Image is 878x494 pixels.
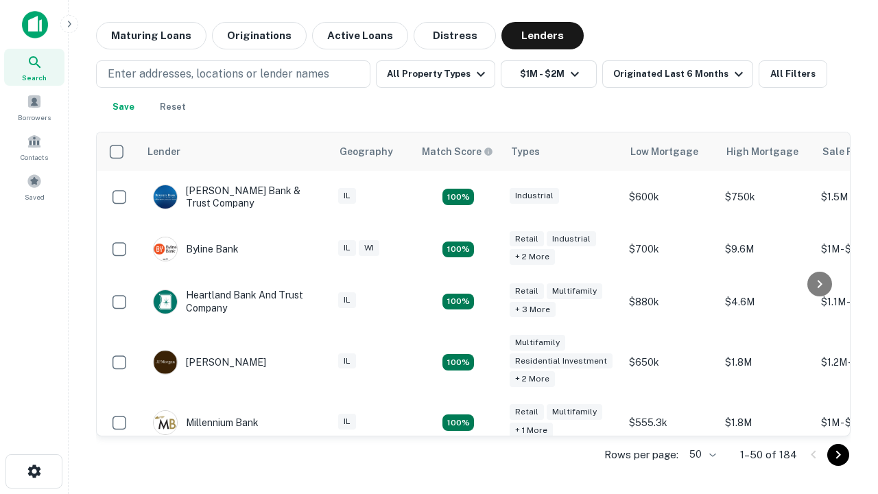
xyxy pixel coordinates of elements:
img: picture [154,411,177,434]
div: Retail [510,231,544,247]
button: All Filters [759,60,827,88]
img: picture [154,237,177,261]
div: Heartland Bank And Trust Company [153,289,318,314]
th: Capitalize uses an advanced AI algorithm to match your search with the best lender. The match sco... [414,132,503,171]
div: Matching Properties: 28, hasApolloMatch: undefined [442,189,474,205]
button: Originated Last 6 Months [602,60,753,88]
div: + 1 more [510,423,553,438]
div: Matching Properties: 16, hasApolloMatch: undefined [442,414,474,431]
button: Reset [151,93,195,121]
div: IL [338,188,356,204]
div: Multifamily [547,283,602,299]
div: WI [359,240,379,256]
div: Originated Last 6 Months [613,66,747,82]
td: $600k [622,171,718,223]
td: $1.8M [718,328,814,397]
td: $700k [622,223,718,275]
button: Enter addresses, locations or lender names [96,60,370,88]
div: IL [338,353,356,369]
div: + 2 more [510,371,555,387]
p: Rows per page: [604,447,678,463]
button: All Property Types [376,60,495,88]
div: IL [338,240,356,256]
button: Go to next page [827,444,849,466]
div: Multifamily [547,404,602,420]
div: IL [338,292,356,308]
div: High Mortgage [726,143,798,160]
button: Lenders [501,22,584,49]
button: Maturing Loans [96,22,206,49]
td: $9.6M [718,223,814,275]
img: capitalize-icon.png [22,11,48,38]
th: Types [503,132,622,171]
td: $1.8M [718,397,814,449]
a: Search [4,49,64,86]
div: Matching Properties: 20, hasApolloMatch: undefined [442,242,474,258]
td: $650k [622,328,718,397]
p: 1–50 of 184 [740,447,797,463]
p: Enter addresses, locations or lender names [108,66,329,82]
a: Saved [4,168,64,205]
button: Originations [212,22,307,49]
div: Geography [340,143,393,160]
button: $1M - $2M [501,60,597,88]
button: Distress [414,22,496,49]
th: Geography [331,132,414,171]
th: High Mortgage [718,132,814,171]
div: Byline Bank [153,237,239,261]
div: Low Mortgage [630,143,698,160]
button: Save your search to get updates of matches that match your search criteria. [102,93,145,121]
span: Saved [25,191,45,202]
td: $750k [718,171,814,223]
div: Matching Properties: 19, hasApolloMatch: undefined [442,294,474,310]
th: Low Mortgage [622,132,718,171]
td: $880k [622,275,718,327]
div: Industrial [547,231,596,247]
div: IL [338,414,356,430]
div: Residential Investment [510,353,613,369]
button: Active Loans [312,22,408,49]
th: Lender [139,132,331,171]
img: picture [154,351,177,374]
div: Lender [147,143,180,160]
span: Contacts [21,152,48,163]
img: picture [154,185,177,209]
a: Borrowers [4,89,64,126]
div: [PERSON_NAME] [153,350,266,375]
iframe: Chat Widget [809,384,878,450]
img: picture [154,290,177,314]
div: 50 [684,445,718,464]
a: Contacts [4,128,64,165]
div: Multifamily [510,335,565,351]
div: Types [511,143,540,160]
td: $555.3k [622,397,718,449]
div: Millennium Bank [153,410,259,435]
div: Retail [510,283,544,299]
span: Borrowers [18,112,51,123]
span: Search [22,72,47,83]
div: Capitalize uses an advanced AI algorithm to match your search with the best lender. The match sco... [422,144,493,159]
div: + 3 more [510,302,556,318]
div: + 2 more [510,249,555,265]
div: Industrial [510,188,559,204]
td: $4.6M [718,275,814,327]
div: Retail [510,404,544,420]
div: [PERSON_NAME] Bank & Trust Company [153,185,318,209]
div: Matching Properties: 25, hasApolloMatch: undefined [442,354,474,370]
h6: Match Score [422,144,490,159]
